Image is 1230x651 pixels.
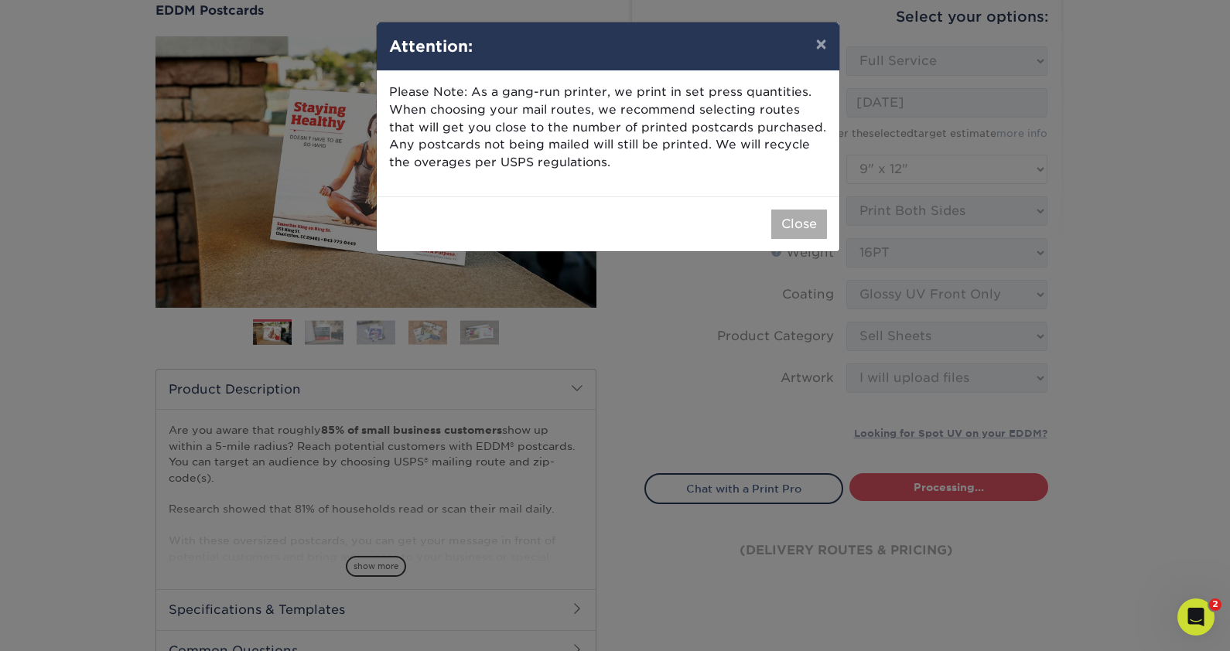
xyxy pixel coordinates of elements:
button: Close [771,210,827,239]
p: Please Note: As a gang-run printer, we print in set press quantities. When choosing your mail rou... [389,84,827,172]
button: × [803,22,839,66]
iframe: Intercom live chat [1177,598,1215,636]
h4: Attention: [389,35,827,58]
span: 2 [1209,598,1221,611]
